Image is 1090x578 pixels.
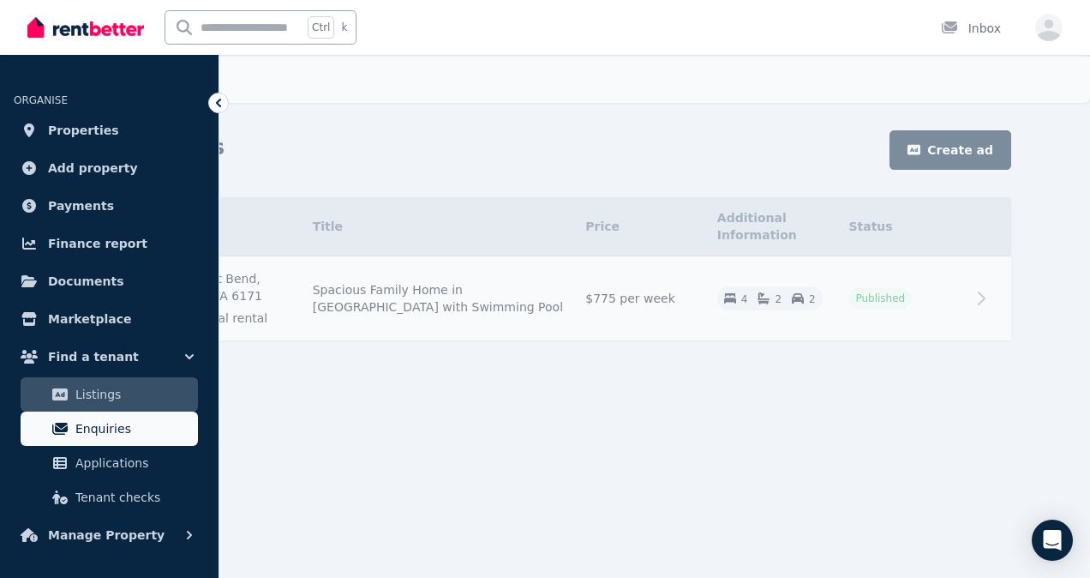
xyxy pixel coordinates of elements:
[48,525,165,545] span: Manage Property
[741,293,748,305] span: 4
[75,418,191,439] span: Enquiries
[809,293,816,305] span: 2
[313,281,565,316] span: Spacious Family Home in [GEOGRAPHIC_DATA] with Swimming Pool
[575,197,707,256] th: Price
[75,384,191,405] span: Listings
[75,453,191,473] span: Applications
[941,20,1001,37] div: Inbox
[341,21,347,34] span: k
[27,15,144,40] img: RentBetter
[575,256,707,341] td: $775 per week
[48,158,138,178] span: Add property
[159,270,292,304] span: 9 Parakeet Bend, Baldivis WA 6171
[48,196,114,216] span: Payments
[14,94,68,106] span: ORGANISE
[48,120,119,141] span: Properties
[14,264,205,298] a: Documents
[21,480,198,515] a: Tenant checks
[134,256,1011,341] tr: 9 Parakeet Bend, Baldivis WA 6171Residential rentalSpacious Family Home in [GEOGRAPHIC_DATA] with...
[48,346,139,367] span: Find a tenant
[14,189,205,223] a: Payments
[75,487,191,508] span: Tenant checks
[14,226,205,261] a: Finance report
[308,16,334,39] span: Ctrl
[21,446,198,480] a: Applications
[21,412,198,446] a: Enquiries
[14,518,205,552] button: Manage Property
[21,377,198,412] a: Listings
[48,309,131,329] span: Marketplace
[14,340,205,374] button: Find a tenant
[14,151,205,185] a: Add property
[855,292,905,305] span: Published
[14,302,205,336] a: Marketplace
[707,197,839,256] th: Additional Information
[14,113,205,148] a: Properties
[838,197,970,256] th: Status
[889,130,1011,170] button: Create ad
[48,233,147,254] span: Finance report
[48,271,124,292] span: Documents
[775,293,782,305] span: 2
[1032,520,1073,561] div: Open Intercom Messenger
[313,218,343,235] span: Title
